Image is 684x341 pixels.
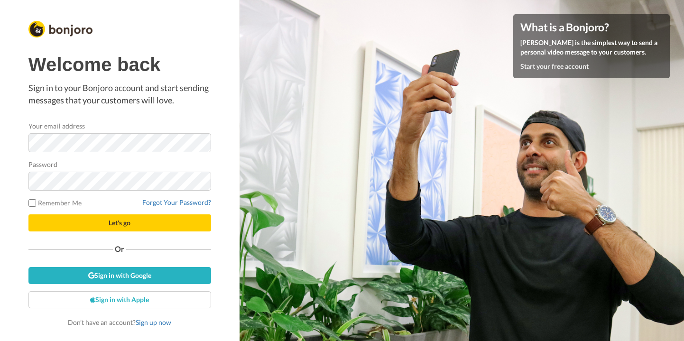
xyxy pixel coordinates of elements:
p: [PERSON_NAME] is the simplest way to send a personal video message to your customers. [520,38,663,57]
input: Remember Me [28,199,36,207]
p: Sign in to your Bonjoro account and start sending messages that your customers will love. [28,82,211,106]
a: Sign up now [136,318,171,326]
a: Sign in with Google [28,267,211,284]
a: Forgot Your Password? [142,198,211,206]
span: Let's go [109,219,130,227]
button: Let's go [28,214,211,231]
h4: What is a Bonjoro? [520,21,663,33]
h1: Welcome back [28,54,211,75]
a: Start your free account [520,62,589,70]
label: Remember Me [28,198,82,208]
span: Or [113,246,126,252]
a: Sign in with Apple [28,291,211,308]
span: Don’t have an account? [68,318,171,326]
label: Password [28,159,58,169]
label: Your email address [28,121,85,131]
